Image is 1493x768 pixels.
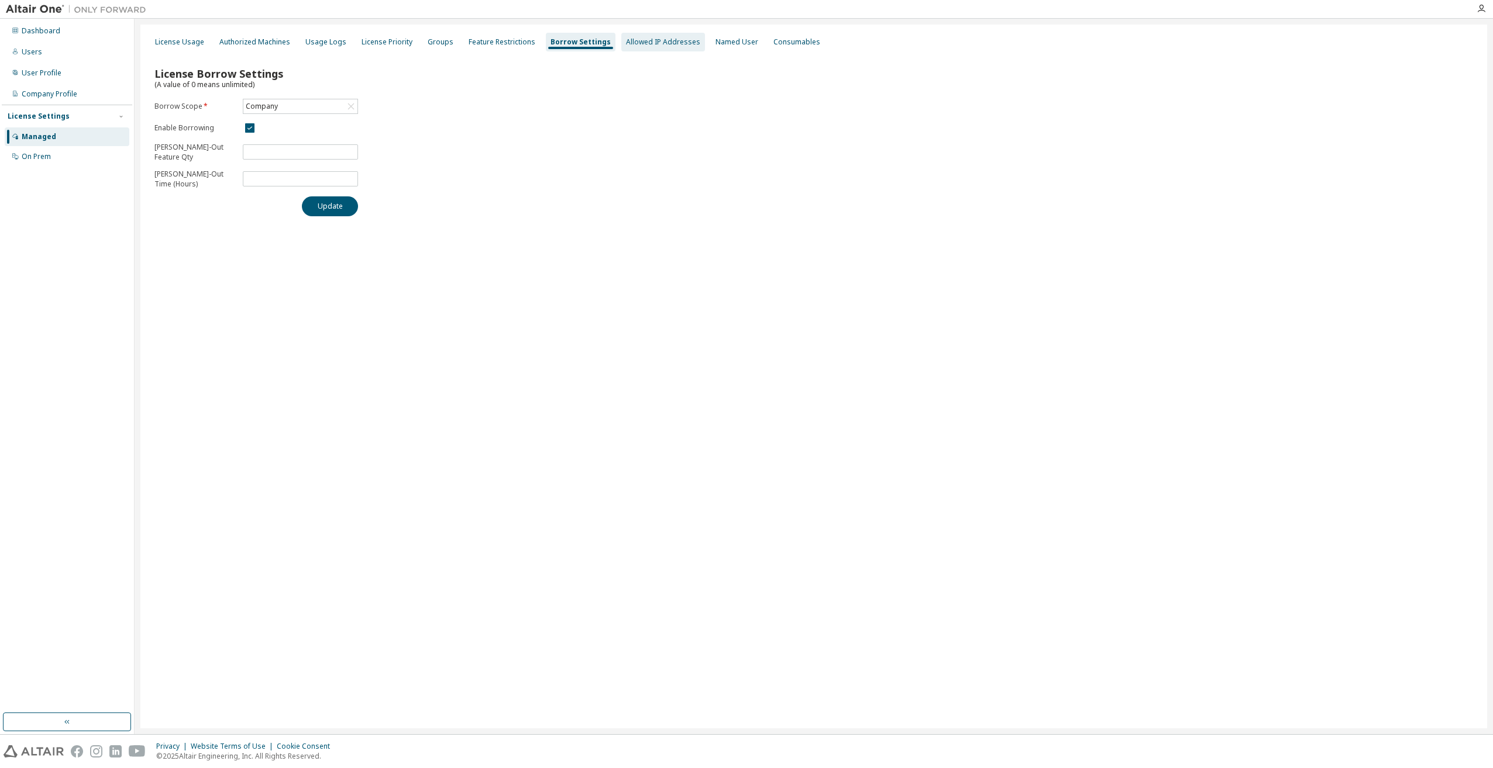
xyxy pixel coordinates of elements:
label: Enable Borrowing [154,123,236,133]
div: Privacy [156,742,191,751]
div: License Settings [8,112,70,121]
img: altair_logo.svg [4,745,64,757]
div: On Prem [22,152,51,161]
label: Borrow Scope [154,102,236,111]
div: Groups [428,37,453,47]
div: Borrow Settings [551,37,611,47]
span: (A value of 0 means unlimited) [154,79,254,89]
div: Company [244,100,280,113]
div: License Usage [155,37,204,47]
span: License Borrow Settings [154,67,283,81]
div: Feature Restrictions [469,37,535,47]
button: Update [302,196,358,216]
img: Altair One [6,4,152,15]
img: youtube.svg [129,745,146,757]
div: Managed [22,132,56,141]
div: Allowed IP Addresses [626,37,700,47]
p: [PERSON_NAME]-Out Feature Qty [154,142,236,162]
div: Named User [715,37,758,47]
div: Consumables [773,37,820,47]
img: facebook.svg [71,745,83,757]
div: Cookie Consent [277,742,337,751]
div: License Priority [362,37,412,47]
img: instagram.svg [90,745,102,757]
div: Users [22,47,42,57]
div: Dashboard [22,26,60,36]
p: © 2025 Altair Engineering, Inc. All Rights Reserved. [156,751,337,761]
div: Website Terms of Use [191,742,277,751]
div: User Profile [22,68,61,78]
div: Company [243,99,357,113]
div: Company Profile [22,89,77,99]
div: Authorized Machines [219,37,290,47]
img: linkedin.svg [109,745,122,757]
div: Usage Logs [305,37,346,47]
p: [PERSON_NAME]-Out Time (Hours) [154,169,236,189]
